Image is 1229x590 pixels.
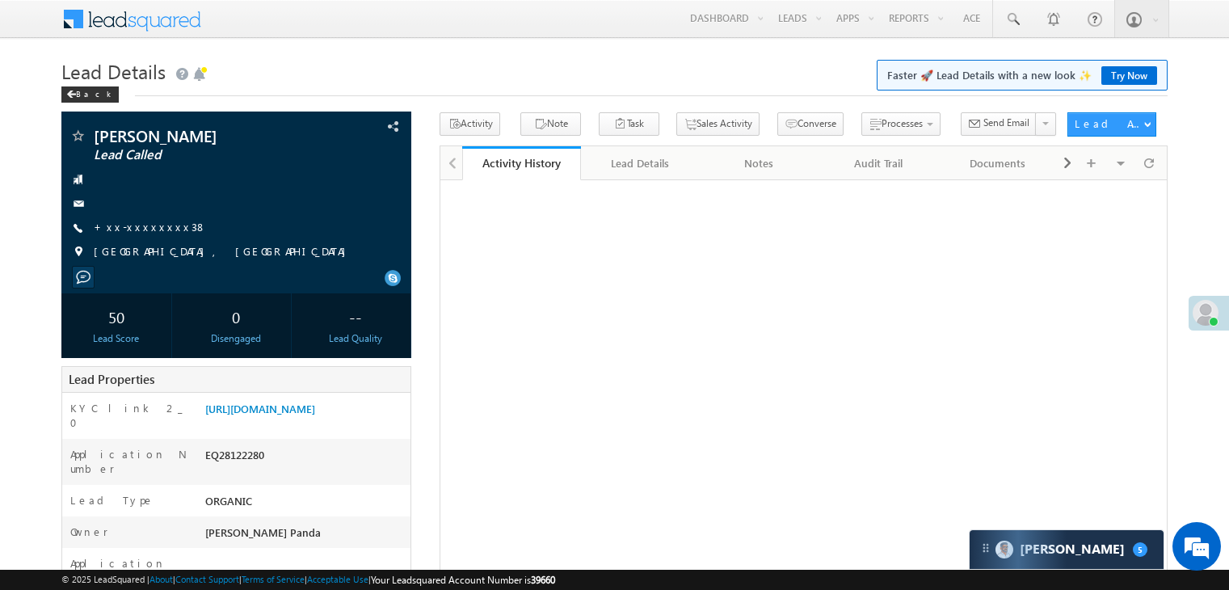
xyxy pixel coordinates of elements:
span: Lead Details [61,58,166,84]
a: Try Now [1101,66,1157,85]
div: carter-dragCarter[PERSON_NAME]5 [969,529,1164,570]
a: Notes [701,146,819,180]
label: KYC link 2_0 [70,401,188,430]
a: Back [61,86,127,99]
button: Sales Activity [676,112,760,136]
button: Activity [440,112,500,136]
a: Activity History [462,146,581,180]
div: Back [61,86,119,103]
a: Documents [939,146,1058,180]
div: Lead Score [65,331,167,346]
button: Note [520,112,581,136]
a: Lead Details [581,146,700,180]
span: Faster 🚀 Lead Details with a new look ✨ [887,67,1157,83]
button: Send Email [961,112,1037,136]
span: [GEOGRAPHIC_DATA], [GEOGRAPHIC_DATA] [94,244,354,260]
span: [PERSON_NAME] Panda [205,525,321,539]
div: Disengaged [185,331,287,346]
button: Task [599,112,659,136]
span: [PERSON_NAME] [94,128,310,144]
button: Lead Actions [1067,112,1156,137]
a: [URL][DOMAIN_NAME] [205,402,315,415]
div: Notes [713,154,805,173]
span: 39660 [531,574,555,586]
div: Lead Details [594,154,685,173]
button: Processes [861,112,941,136]
span: 5 [1133,542,1147,557]
span: Your Leadsquared Account Number is [371,574,555,586]
div: Lead Actions [1075,116,1143,131]
div: Documents [952,154,1043,173]
a: Audit Trail [819,146,938,180]
span: Lead Called [94,147,310,163]
img: carter-drag [979,542,992,554]
a: Terms of Service [242,574,305,584]
label: Application Number [70,447,188,476]
a: About [149,574,173,584]
div: 0 [185,301,287,331]
button: Converse [777,112,844,136]
div: 50 [65,301,167,331]
div: -- [305,301,406,331]
span: Processes [882,117,923,129]
div: Activity History [474,155,569,171]
div: ORGANIC [201,493,410,516]
span: Lead Properties [69,371,154,387]
label: Owner [70,525,108,539]
a: Contact Support [175,574,239,584]
div: Audit Trail [832,154,924,173]
a: Acceptable Use [307,574,368,584]
span: © 2025 LeadSquared | | | | | [61,572,555,588]
div: Lead Quality [305,331,406,346]
a: +xx-xxxxxxxx38 [94,220,207,234]
label: Application Status [70,556,188,585]
span: Send Email [983,116,1029,130]
div: EQ28122280 [201,447,410,470]
label: Lead Type [70,493,154,508]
